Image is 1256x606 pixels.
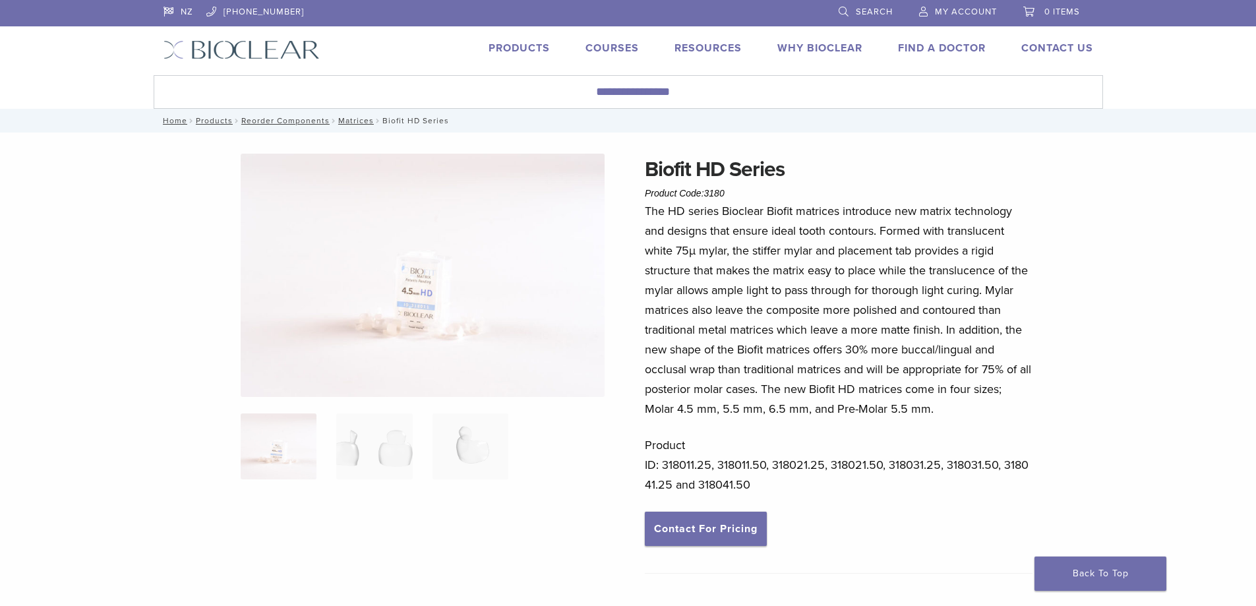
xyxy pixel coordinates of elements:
[159,116,187,125] a: Home
[645,201,1032,419] p: The HD series Bioclear Biofit matrices introduce new matrix technology and designs that ensure id...
[433,413,508,479] img: Biofit HD Series - Image 3
[645,435,1032,495] p: Product ID: 318011.25, 318011.50, 318021.25, 318021.50, 318031.25, 318031.50, 318041.25 and 31804...
[187,117,196,124] span: /
[338,116,374,125] a: Matrices
[645,188,725,198] span: Product Code:
[674,42,742,55] a: Resources
[704,188,725,198] span: 3180
[154,109,1103,133] nav: Biofit HD Series
[330,117,338,124] span: /
[164,40,320,59] img: Bioclear
[374,117,382,124] span: /
[1044,7,1080,17] span: 0 items
[196,116,233,125] a: Products
[898,42,986,55] a: Find A Doctor
[856,7,893,17] span: Search
[777,42,862,55] a: Why Bioclear
[489,42,550,55] a: Products
[336,413,412,479] img: Biofit HD Series - Image 2
[1034,557,1166,591] a: Back To Top
[1021,42,1093,55] a: Contact Us
[645,154,1032,185] h1: Biofit HD Series
[585,42,639,55] a: Courses
[935,7,997,17] span: My Account
[241,116,330,125] a: Reorder Components
[645,512,767,546] a: Contact For Pricing
[241,413,316,479] img: Posterior-Biofit-HD-Series-Matrices-324x324.jpg
[233,117,241,124] span: /
[241,154,605,397] img: Posterior Biofit HD Series Matrices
